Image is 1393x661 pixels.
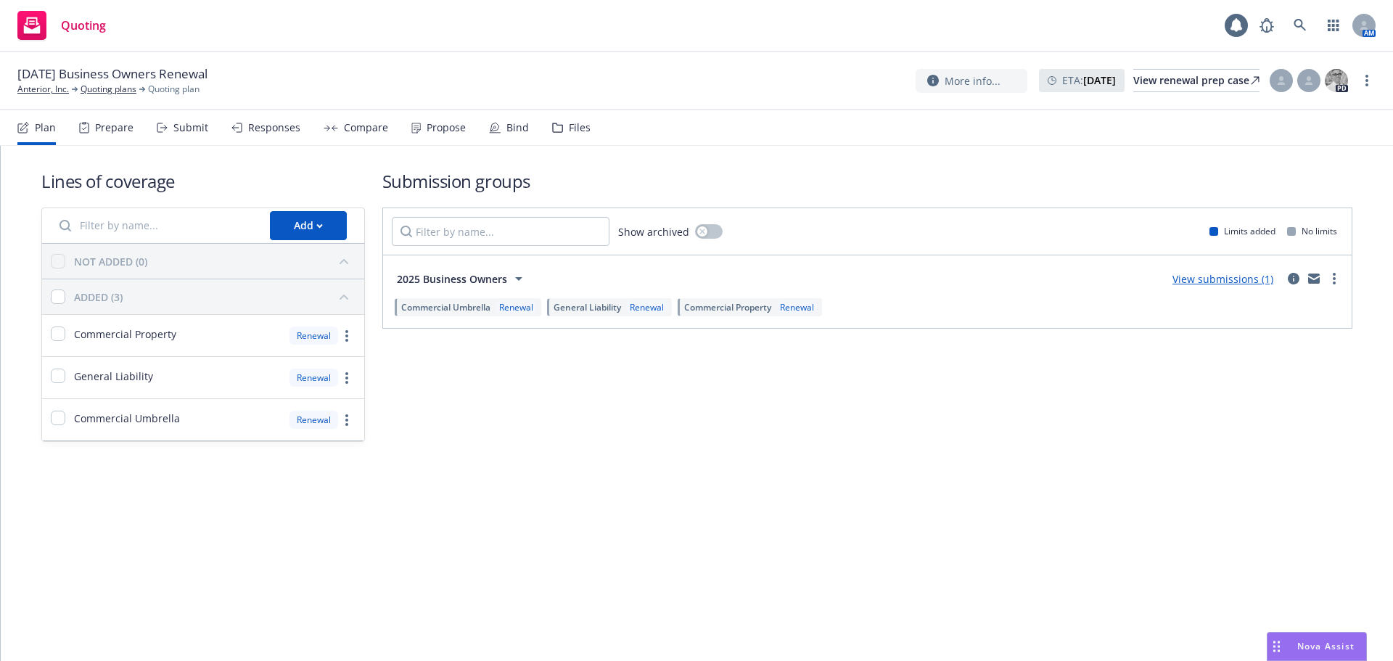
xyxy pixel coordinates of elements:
[684,301,771,313] span: Commercial Property
[1267,632,1367,661] button: Nova Assist
[344,122,388,134] div: Compare
[1209,225,1275,237] div: Limits added
[392,264,533,293] button: 2025 Business Owners
[248,122,300,134] div: Responses
[148,83,200,96] span: Quoting plan
[401,301,490,313] span: Commercial Umbrella
[627,301,667,313] div: Renewal
[397,271,507,287] span: 2025 Business Owners
[95,122,133,134] div: Prepare
[12,5,112,46] a: Quoting
[74,327,176,342] span: Commercial Property
[17,65,207,83] span: [DATE] Business Owners Renewal
[270,211,347,240] button: Add
[289,369,338,387] div: Renewal
[1326,270,1343,287] a: more
[1319,11,1348,40] a: Switch app
[1083,73,1116,87] strong: [DATE]
[1286,11,1315,40] a: Search
[74,290,123,305] div: ADDED (3)
[427,122,466,134] div: Propose
[35,122,56,134] div: Plan
[17,83,69,96] a: Anterior, Inc.
[51,211,261,240] input: Filter by name...
[1062,73,1116,88] span: ETA :
[1287,225,1337,237] div: No limits
[74,411,180,426] span: Commercial Umbrella
[74,250,356,273] button: NOT ADDED (0)
[1285,270,1302,287] a: circleInformation
[81,83,136,96] a: Quoting plans
[338,369,356,387] a: more
[173,122,208,134] div: Submit
[41,169,365,193] h1: Lines of coverage
[338,411,356,429] a: more
[1297,640,1355,652] span: Nova Assist
[382,169,1352,193] h1: Submission groups
[618,224,689,239] span: Show archived
[338,327,356,345] a: more
[294,212,323,239] div: Add
[569,122,591,134] div: Files
[496,301,536,313] div: Renewal
[1172,272,1273,286] a: View submissions (1)
[1252,11,1281,40] a: Report a Bug
[74,285,356,308] button: ADDED (3)
[1133,70,1260,91] div: View renewal prep case
[74,254,147,269] div: NOT ADDED (0)
[506,122,529,134] div: Bind
[1325,69,1348,92] img: photo
[1133,69,1260,92] a: View renewal prep case
[392,217,609,246] input: Filter by name...
[289,411,338,429] div: Renewal
[777,301,817,313] div: Renewal
[1267,633,1286,660] div: Drag to move
[74,369,153,384] span: General Liability
[916,69,1027,93] button: More info...
[945,73,1000,89] span: More info...
[1305,270,1323,287] a: mail
[289,327,338,345] div: Renewal
[61,20,106,31] span: Quoting
[554,301,621,313] span: General Liability
[1358,72,1376,89] a: more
